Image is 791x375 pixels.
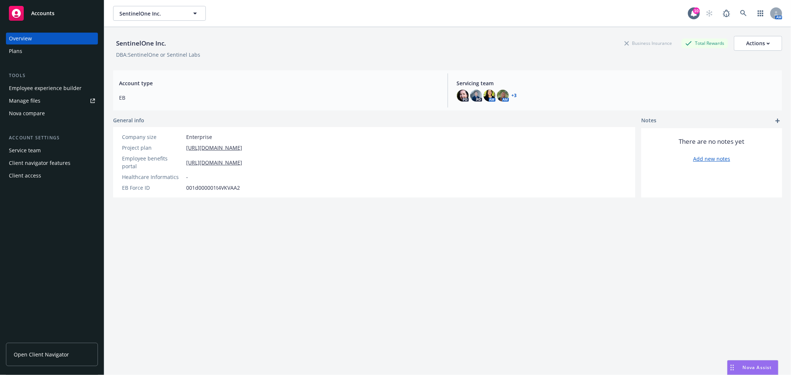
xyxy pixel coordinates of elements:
[9,95,40,107] div: Manage files
[9,45,22,57] div: Plans
[9,82,82,94] div: Employee experience builder
[119,94,439,102] span: EB
[497,90,509,102] img: photo
[6,72,98,79] div: Tools
[6,157,98,169] a: Client navigator features
[773,116,782,125] a: add
[113,6,206,21] button: SentinelOne Inc.
[186,159,242,166] a: [URL][DOMAIN_NAME]
[6,145,98,156] a: Service team
[186,133,212,141] span: Enterprise
[727,360,778,375] button: Nova Assist
[9,33,32,44] div: Overview
[9,107,45,119] div: Nova compare
[719,6,734,21] a: Report a Bug
[743,364,772,371] span: Nova Assist
[186,173,188,181] span: -
[746,36,770,50] div: Actions
[122,144,183,152] div: Project plan
[6,45,98,57] a: Plans
[14,351,69,358] span: Open Client Navigator
[122,173,183,181] div: Healthcare Informatics
[6,82,98,94] a: Employee experience builder
[693,155,730,163] a: Add new notes
[621,39,676,48] div: Business Insurance
[122,184,183,192] div: EB Force ID
[119,79,439,87] span: Account type
[682,39,728,48] div: Total Rewards
[641,116,656,125] span: Notes
[9,157,70,169] div: Client navigator features
[122,155,183,170] div: Employee benefits portal
[457,90,469,102] img: photo
[113,39,169,48] div: SentinelOne Inc.
[6,3,98,24] a: Accounts
[728,361,737,375] div: Drag to move
[119,10,184,17] span: SentinelOne Inc.
[31,10,55,16] span: Accounts
[113,116,144,124] span: General info
[9,170,41,182] div: Client access
[693,7,700,14] div: 10
[186,144,242,152] a: [URL][DOMAIN_NAME]
[6,107,98,119] a: Nova compare
[734,36,782,51] button: Actions
[512,93,517,98] a: +3
[122,133,183,141] div: Company size
[457,79,777,87] span: Servicing team
[6,95,98,107] a: Manage files
[736,6,751,21] a: Search
[6,33,98,44] a: Overview
[6,170,98,182] a: Client access
[6,134,98,142] div: Account settings
[9,145,41,156] div: Service team
[702,6,717,21] a: Start snowing
[116,51,200,59] div: DBA: SentinelOne or Sentinel Labs
[484,90,495,102] img: photo
[753,6,768,21] a: Switch app
[679,137,745,146] span: There are no notes yet
[186,184,240,192] span: 001d000001t4VKVAA2
[470,90,482,102] img: photo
